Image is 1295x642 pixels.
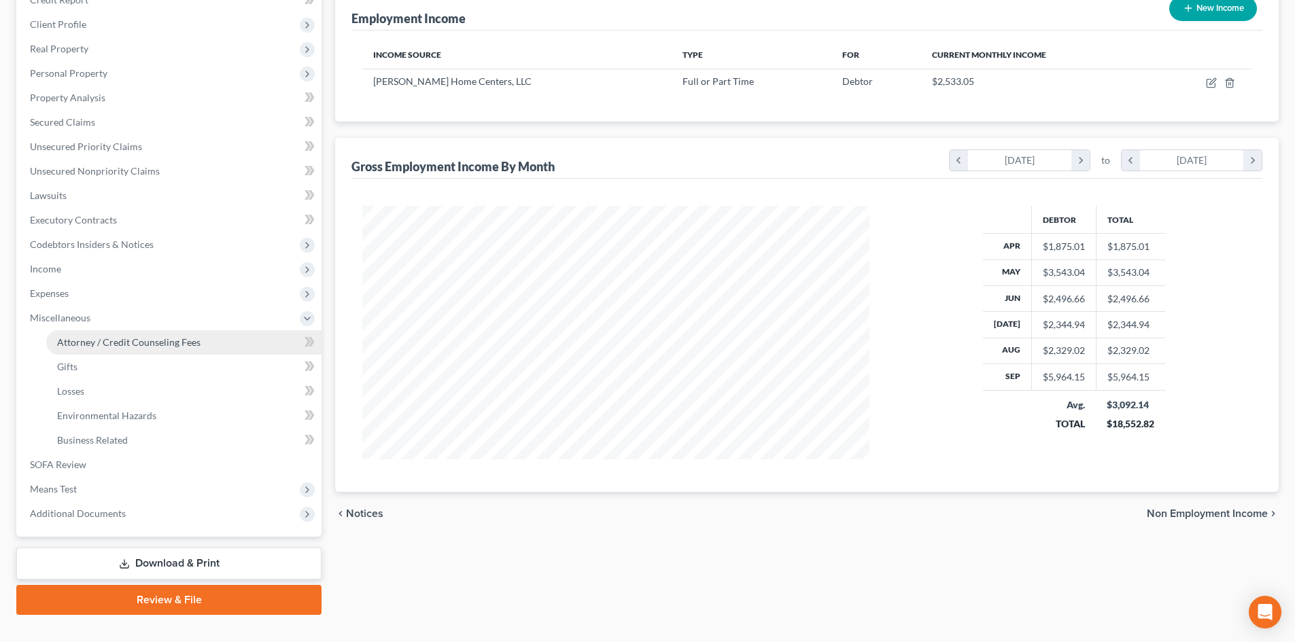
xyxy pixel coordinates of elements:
[1096,338,1165,363] td: $2,329.02
[30,287,69,299] span: Expenses
[351,158,555,175] div: Gross Employment Income By Month
[57,434,128,446] span: Business Related
[1147,508,1268,519] span: Non Employment Income
[46,379,322,404] a: Losses
[57,410,156,421] span: Environmental Hazards
[1043,318,1085,332] div: $2,344.94
[1043,292,1085,306] div: $2,496.66
[1107,398,1154,412] div: $3,092.14
[46,330,322,355] a: Attorney / Credit Counseling Fees
[19,110,322,135] a: Secured Claims
[1147,508,1279,519] button: Non Employment Income chevron_right
[1096,206,1165,233] th: Total
[30,312,90,323] span: Miscellaneous
[950,150,968,171] i: chevron_left
[1107,417,1154,431] div: $18,552.82
[1042,398,1085,412] div: Avg.
[983,312,1032,338] th: [DATE]
[1249,596,1281,628] div: Open Intercom Messenger
[19,208,322,232] a: Executory Contracts
[373,75,532,87] span: [PERSON_NAME] Home Centers, LLC
[932,75,974,87] span: $2,533.05
[30,507,126,519] span: Additional Documents
[30,141,142,152] span: Unsecured Priority Claims
[1071,150,1090,171] i: chevron_right
[16,548,322,579] a: Download & Print
[1268,508,1279,519] i: chevron_right
[932,50,1046,60] span: Current Monthly Income
[346,508,383,519] span: Notices
[1043,240,1085,253] div: $1,875.01
[683,75,754,87] span: Full or Part Time
[30,92,105,103] span: Property Analysis
[30,263,61,274] span: Income
[351,10,466,26] div: Employment Income
[1101,154,1110,167] span: to
[1096,260,1165,285] td: $3,543.04
[30,214,117,226] span: Executory Contracts
[57,336,201,348] span: Attorney / Credit Counseling Fees
[1243,150,1262,171] i: chevron_right
[1043,344,1085,357] div: $2,329.02
[335,508,383,519] button: chevron_left Notices
[683,50,703,60] span: Type
[30,67,107,79] span: Personal Property
[1042,417,1085,431] div: TOTAL
[842,75,873,87] span: Debtor
[16,585,322,615] a: Review & File
[46,355,322,379] a: Gifts
[1096,285,1165,311] td: $2,496.66
[30,43,88,54] span: Real Property
[19,452,322,477] a: SOFA Review
[1031,206,1096,233] th: Debtor
[1043,370,1085,384] div: $5,964.15
[19,159,322,183] a: Unsecured Nonpriority Claims
[57,361,77,372] span: Gifts
[46,428,322,452] a: Business Related
[30,483,77,495] span: Means Test
[30,165,160,177] span: Unsecured Nonpriority Claims
[983,234,1032,260] th: Apr
[1043,266,1085,279] div: $3,543.04
[19,86,322,110] a: Property Analysis
[19,183,322,208] a: Lawsuits
[842,50,859,60] span: For
[1096,234,1165,260] td: $1,875.01
[30,238,154,250] span: Codebtors Insiders & Notices
[30,459,86,470] span: SOFA Review
[983,364,1032,390] th: Sep
[335,508,346,519] i: chevron_left
[983,338,1032,363] th: Aug
[983,260,1032,285] th: May
[30,18,86,30] span: Client Profile
[30,116,95,128] span: Secured Claims
[968,150,1072,171] div: [DATE]
[1096,364,1165,390] td: $5,964.15
[30,190,67,201] span: Lawsuits
[373,50,441,60] span: Income Source
[19,135,322,159] a: Unsecured Priority Claims
[1122,150,1140,171] i: chevron_left
[1140,150,1244,171] div: [DATE]
[1096,312,1165,338] td: $2,344.94
[57,385,84,397] span: Losses
[46,404,322,428] a: Environmental Hazards
[983,285,1032,311] th: Jun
